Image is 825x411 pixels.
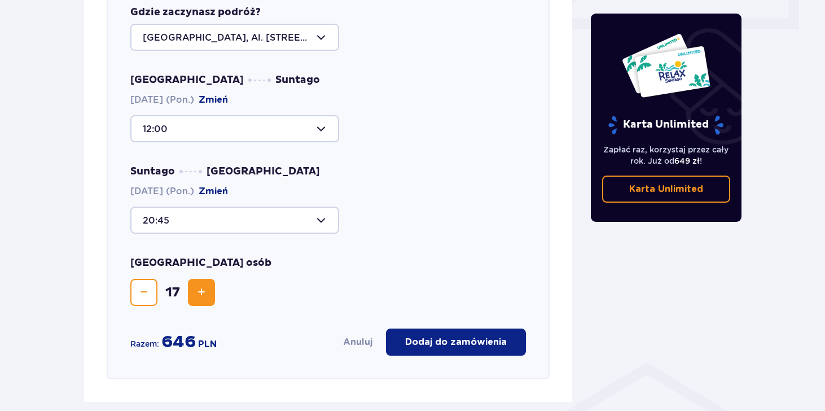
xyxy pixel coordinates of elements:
[674,156,700,165] span: 649 zł
[607,115,725,135] p: Karta Unlimited
[343,336,372,348] button: Anuluj
[207,165,320,178] span: [GEOGRAPHIC_DATA]
[199,94,228,106] button: Zmień
[602,176,731,203] a: Karta Unlimited
[130,256,271,270] p: [GEOGRAPHIC_DATA] osób
[130,6,261,19] p: Gdzie zaczynasz podróż?
[130,185,228,198] span: [DATE] (Pon.)
[386,329,526,356] button: Dodaj do zamówienia
[621,33,711,98] img: Dwie karty całoroczne do Suntago z napisem 'UNLIMITED RELAX', na białym tle z tropikalnymi liśćmi...
[602,144,731,167] p: Zapłać raz, korzystaj przez cały rok. Już od !
[275,73,320,87] span: Suntago
[130,73,244,87] span: [GEOGRAPHIC_DATA]
[179,170,202,173] img: dots
[130,165,175,178] span: Suntago
[161,331,196,353] span: 646
[160,284,186,301] span: 17
[629,183,703,195] p: Karta Unlimited
[188,279,215,306] button: Zwiększ
[199,185,228,198] button: Zmień
[248,78,271,82] img: dots
[405,336,507,348] p: Dodaj do zamówienia
[130,94,228,106] span: [DATE] (Pon.)
[130,279,157,306] button: Zmniejsz
[198,338,217,351] span: PLN
[130,338,159,349] p: Razem:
